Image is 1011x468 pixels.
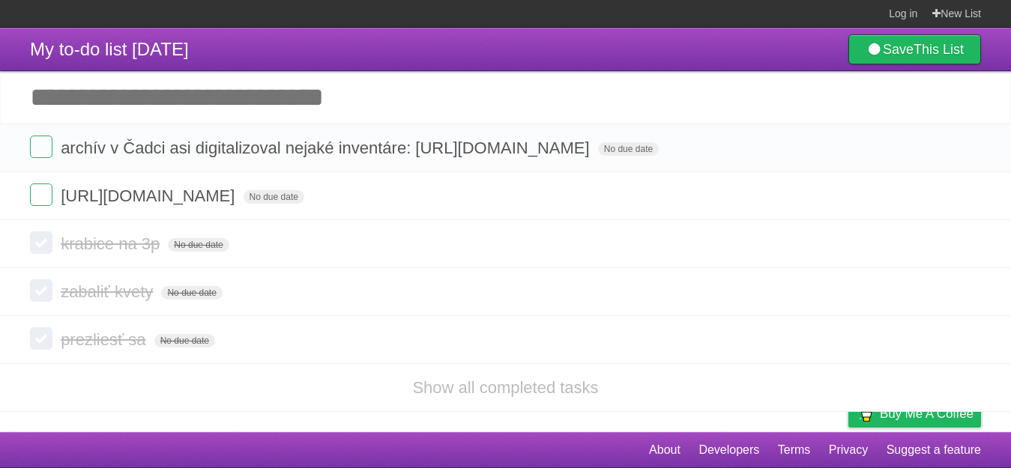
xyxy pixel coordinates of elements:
[30,136,52,158] label: Done
[61,234,163,253] span: krabice na 3p
[887,436,981,464] a: Suggest a feature
[61,282,157,301] span: zabaliť kvety
[914,42,964,57] b: This List
[649,436,680,464] a: About
[30,183,52,206] label: Done
[412,378,598,397] a: Show all completed tasks
[598,142,659,156] span: No due date
[61,330,149,349] span: prezliesť sa
[61,139,594,157] span: archív v Čadci asi digitalizoval nejaké inventáre: [URL][DOMAIN_NAME]
[698,436,759,464] a: Developers
[30,231,52,254] label: Done
[829,436,868,464] a: Privacy
[30,279,52,302] label: Done
[61,186,238,205] span: [URL][DOMAIN_NAME]
[848,34,981,64] a: SaveThis List
[161,286,222,300] span: No due date
[856,401,876,426] img: Buy me a coffee
[154,334,215,347] span: No due date
[778,436,811,464] a: Terms
[30,327,52,350] label: Done
[244,190,304,204] span: No due date
[880,401,974,427] span: Buy me a coffee
[848,400,981,428] a: Buy me a coffee
[30,39,189,59] span: My to-do list [DATE]
[168,238,229,252] span: No due date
